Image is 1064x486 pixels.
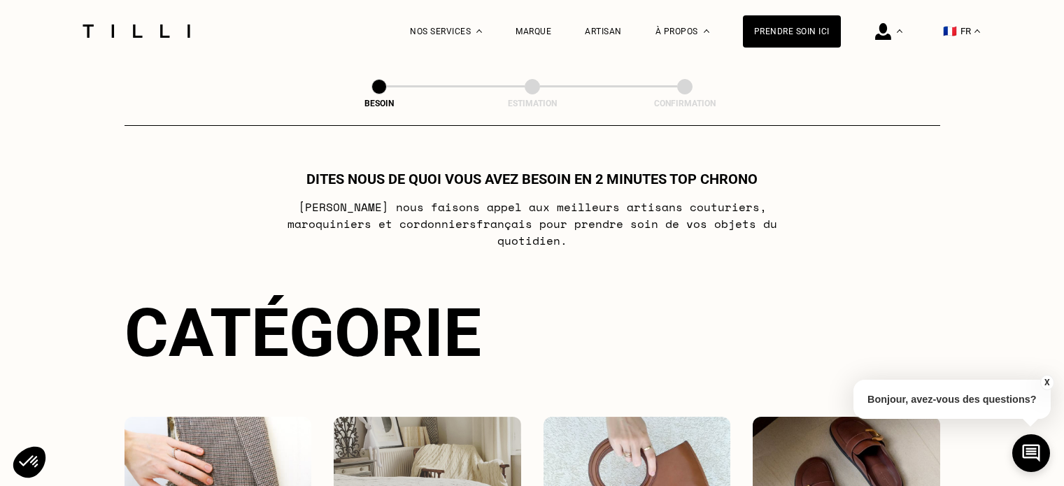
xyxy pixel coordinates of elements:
[974,29,980,33] img: menu déroulant
[516,27,551,36] a: Marque
[306,171,758,187] h1: Dites nous de quoi vous avez besoin en 2 minutes top chrono
[897,29,902,33] img: Menu déroulant
[78,24,195,38] img: Logo du service de couturière Tilli
[255,199,809,249] p: [PERSON_NAME] nous faisons appel aux meilleurs artisans couturiers , maroquiniers et cordonniers ...
[704,29,709,33] img: Menu déroulant à propos
[462,99,602,108] div: Estimation
[875,23,891,40] img: icône connexion
[853,380,1051,419] p: Bonjour, avez-vous des questions?
[309,99,449,108] div: Besoin
[615,99,755,108] div: Confirmation
[125,294,940,372] div: Catégorie
[943,24,957,38] span: 🇫🇷
[476,29,482,33] img: Menu déroulant
[1040,375,1054,390] button: X
[743,15,841,48] a: Prendre soin ici
[585,27,622,36] a: Artisan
